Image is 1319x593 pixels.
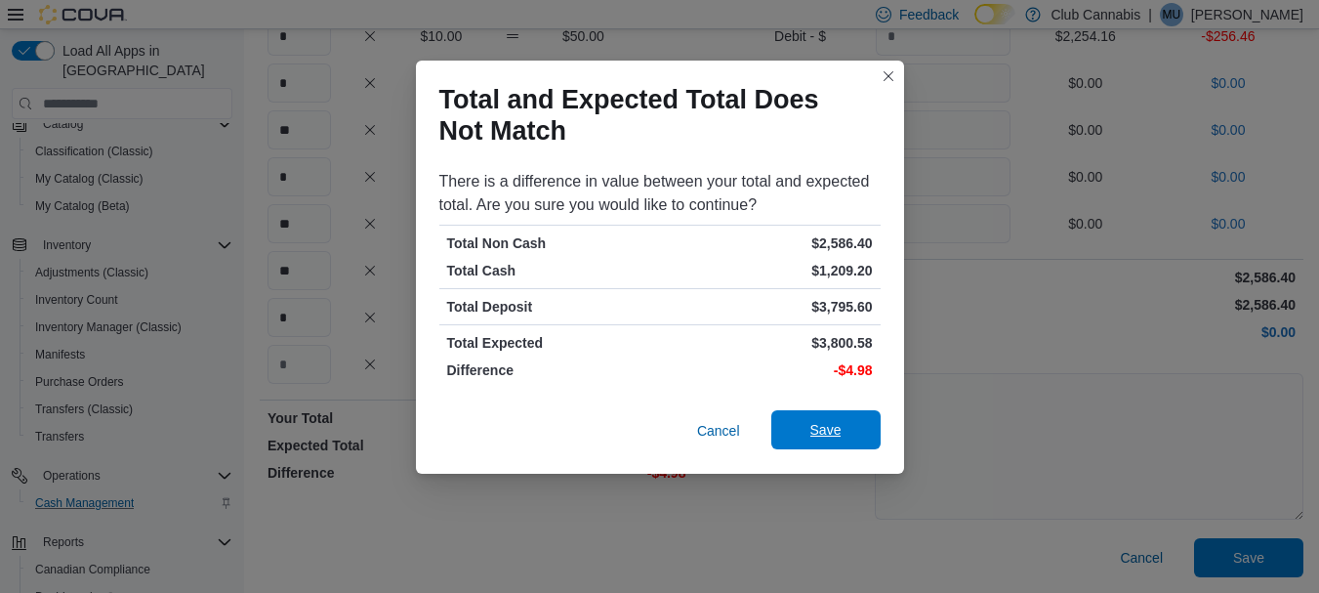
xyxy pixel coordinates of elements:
[447,333,656,353] p: Total Expected
[771,410,881,449] button: Save
[447,360,656,380] p: Difference
[697,421,740,441] span: Cancel
[439,170,881,217] div: There is a difference in value between your total and expected total. Are you sure you would like...
[439,84,865,147] h1: Total and Expected Total Does Not Match
[664,360,873,380] p: -$4.98
[664,333,873,353] p: $3,800.58
[664,297,873,317] p: $3,795.60
[689,411,748,450] button: Cancel
[877,64,900,88] button: Closes this modal window
[664,233,873,253] p: $2,586.40
[810,420,842,440] span: Save
[664,261,873,280] p: $1,209.20
[447,233,656,253] p: Total Non Cash
[447,261,656,280] p: Total Cash
[447,297,656,317] p: Total Deposit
